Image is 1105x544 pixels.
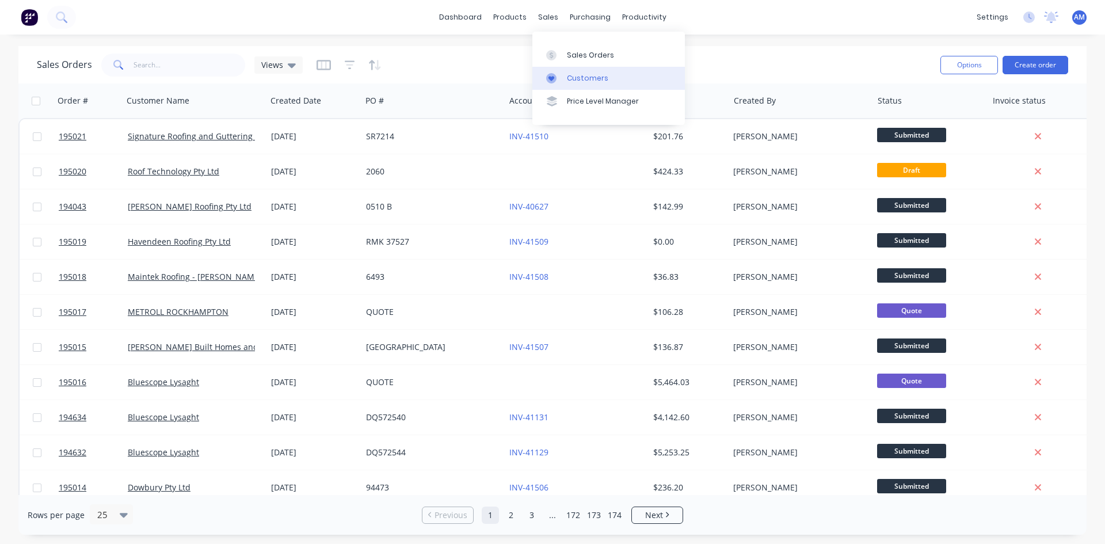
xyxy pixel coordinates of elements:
span: 194634 [59,412,86,423]
div: PO # [365,95,384,106]
a: 194632 [59,435,128,470]
span: Draft [877,163,946,177]
span: 195021 [59,131,86,142]
div: settings [971,9,1014,26]
a: 195015 [59,330,128,364]
a: 195019 [59,225,128,259]
a: 195018 [59,260,128,294]
div: [PERSON_NAME] [733,412,861,423]
div: purchasing [564,9,616,26]
div: [DATE] [271,306,357,318]
span: 195016 [59,376,86,388]
a: INV-41506 [509,482,548,493]
div: $36.83 [653,271,721,283]
span: 195017 [59,306,86,318]
span: Submitted [877,444,946,458]
span: Quote [877,374,946,388]
a: [PERSON_NAME] Built Homes and Construction [128,341,310,352]
a: Customers [532,67,685,90]
div: QUOTE [366,306,494,318]
div: $424.33 [653,166,721,177]
div: [PERSON_NAME] [733,341,861,353]
div: [PERSON_NAME] [733,306,861,318]
div: [DATE] [271,447,357,458]
span: 194632 [59,447,86,458]
div: $136.87 [653,341,721,353]
a: Havendeen Roofing Pty Ltd [128,236,231,247]
span: Submitted [877,233,946,248]
span: 194043 [59,201,86,212]
div: SR7214 [366,131,494,142]
a: Previous page [422,509,473,521]
input: Search... [134,54,246,77]
div: [DATE] [271,376,357,388]
span: 195014 [59,482,86,493]
div: [GEOGRAPHIC_DATA] [366,341,494,353]
div: RMK 37527 [366,236,494,248]
img: Factory [21,9,38,26]
div: 0510 B [366,201,494,212]
a: INV-41510 [509,131,548,142]
a: 195014 [59,470,128,505]
div: $5,253.25 [653,447,721,458]
a: Bluescope Lysaght [128,412,199,423]
a: Page 1 is your current page [482,507,499,524]
a: Page 172 [565,507,582,524]
a: Bluescope Lysaght [128,447,199,458]
span: 195015 [59,341,86,353]
div: [PERSON_NAME] [733,271,861,283]
span: Next [645,509,663,521]
div: Accounting Order # [509,95,585,106]
a: Signature Roofing and Guttering - DJW Constructions Pty Ltd [128,131,360,142]
span: Previous [435,509,467,521]
div: Price Level Manager [567,96,639,106]
div: [PERSON_NAME] [733,236,861,248]
div: [PERSON_NAME] [733,447,861,458]
div: [DATE] [271,341,357,353]
a: METROLL ROCKHAMPTON [128,306,228,317]
a: Page 173 [585,507,603,524]
a: dashboard [433,9,487,26]
span: Submitted [877,268,946,283]
a: Roof Technology Pty Ltd [128,166,219,177]
div: DQ572540 [366,412,494,423]
div: 6493 [366,271,494,283]
a: Page 2 [502,507,520,524]
button: Create order [1003,56,1068,74]
div: Sales Orders [567,50,614,60]
div: [DATE] [271,271,357,283]
a: 194043 [59,189,128,224]
a: 195017 [59,295,128,329]
a: INV-40627 [509,201,548,212]
div: Created Date [270,95,321,106]
a: Sales Orders [532,43,685,66]
div: [DATE] [271,201,357,212]
h1: Sales Orders [37,59,92,70]
a: Price Level Manager [532,90,685,113]
div: [DATE] [271,236,357,248]
div: Status [878,95,902,106]
div: $0.00 [653,236,721,248]
div: productivity [616,9,672,26]
a: INV-41507 [509,341,548,352]
span: Rows per page [28,509,85,521]
ul: Pagination [417,507,688,524]
a: Page 3 [523,507,540,524]
div: [PERSON_NAME] [733,166,861,177]
div: 2060 [366,166,494,177]
div: $5,464.03 [653,376,721,388]
div: $106.28 [653,306,721,318]
span: Quote [877,303,946,318]
a: Jump forward [544,507,561,524]
div: [PERSON_NAME] [733,376,861,388]
div: Order # [58,95,88,106]
a: Bluescope Lysaght [128,376,199,387]
a: INV-41509 [509,236,548,247]
a: Maintek Roofing - [PERSON_NAME] [128,271,262,282]
span: Submitted [877,409,946,423]
div: Created By [734,95,776,106]
div: $201.76 [653,131,721,142]
a: Next page [632,509,683,521]
div: QUOTE [366,376,494,388]
div: sales [532,9,564,26]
